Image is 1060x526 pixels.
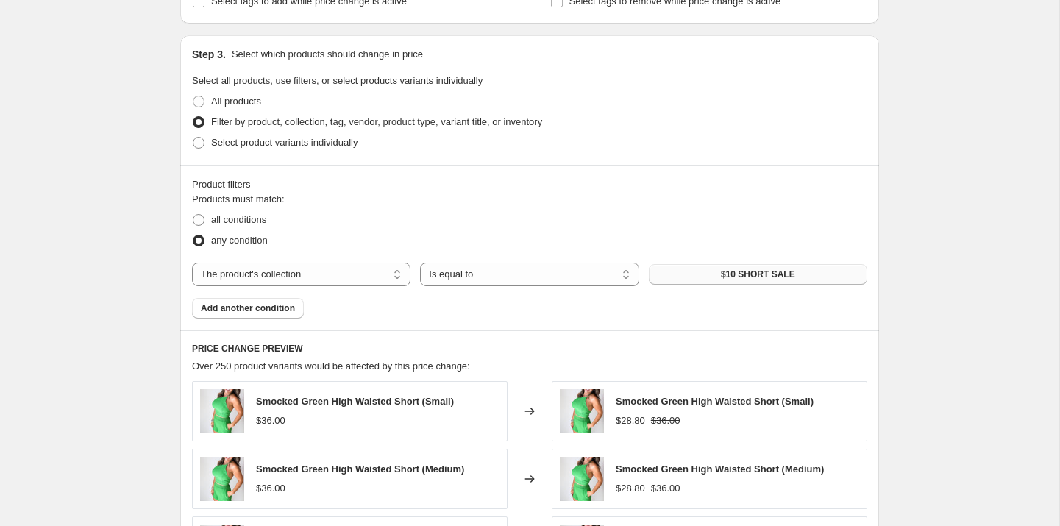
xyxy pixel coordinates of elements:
img: IMG_0242_80x.jpg [560,389,604,433]
span: any condition [211,235,268,246]
span: Smocked Green High Waisted Short (Small) [616,396,814,407]
span: Smocked Green High Waisted Short (Small) [256,396,454,407]
h2: Step 3. [192,47,226,62]
div: $28.80 [616,413,645,428]
div: $36.00 [256,413,285,428]
img: IMG_0242_80x.jpg [200,457,244,501]
span: Add another condition [201,302,295,314]
div: Product filters [192,177,867,192]
div: $28.80 [616,481,645,496]
span: Select all products, use filters, or select products variants individually [192,75,483,86]
img: IMG_0242_80x.jpg [560,457,604,501]
span: Over 250 product variants would be affected by this price change: [192,360,470,372]
span: Products must match: [192,193,285,205]
p: Select which products should change in price [232,47,423,62]
strike: $36.00 [651,413,680,428]
span: Filter by product, collection, tag, vendor, product type, variant title, or inventory [211,116,542,127]
span: $10 SHORT SALE [721,269,795,280]
img: IMG_0242_80x.jpg [200,389,244,433]
span: All products [211,96,261,107]
span: all conditions [211,214,266,225]
strike: $36.00 [651,481,680,496]
h6: PRICE CHANGE PREVIEW [192,343,867,355]
button: Add another condition [192,298,304,319]
div: $36.00 [256,481,285,496]
button: $10 SHORT SALE [649,264,867,285]
span: Smocked Green High Waisted Short (Medium) [256,463,464,475]
span: Select product variants individually [211,137,358,148]
span: Smocked Green High Waisted Short (Medium) [616,463,824,475]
